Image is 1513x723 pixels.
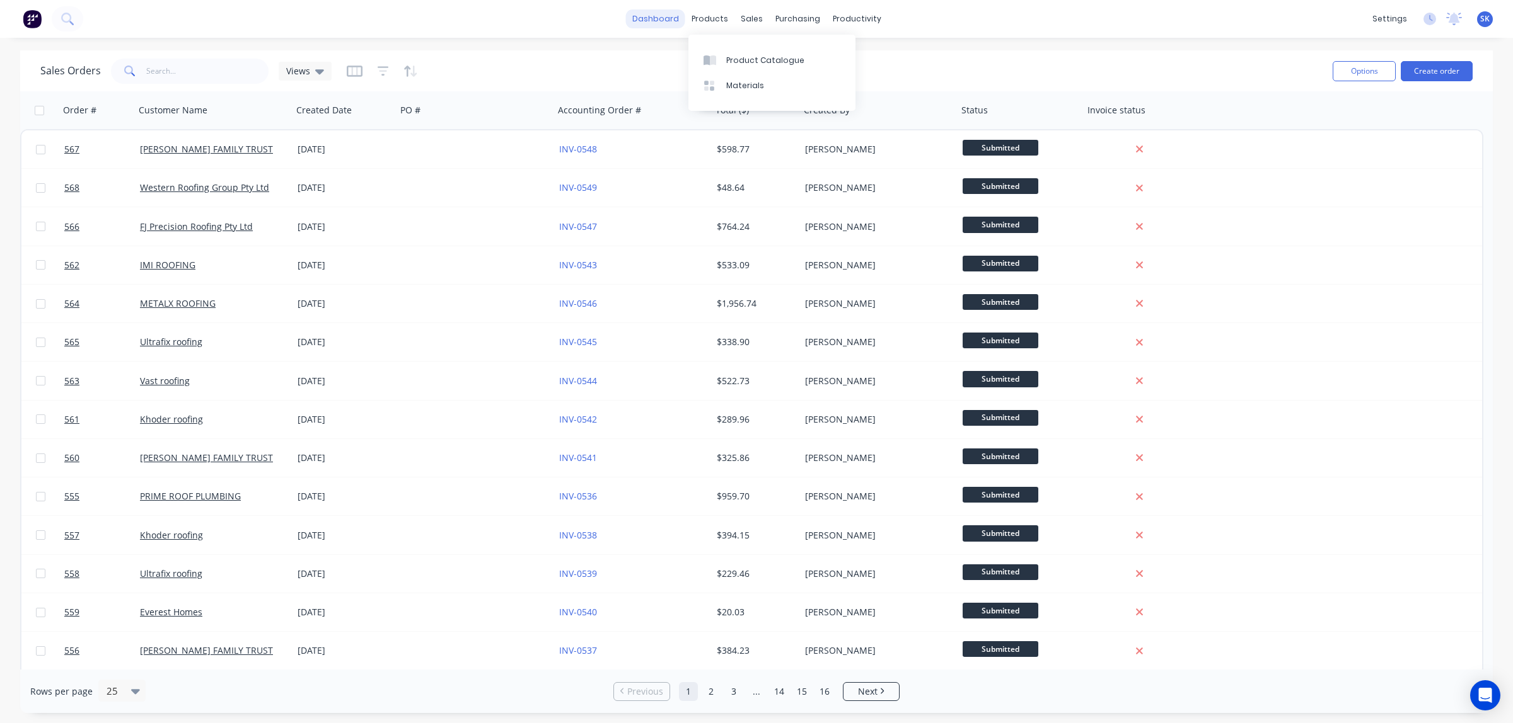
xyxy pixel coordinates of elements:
[559,181,597,193] a: INV-0549
[1333,61,1396,81] button: Options
[64,606,79,618] span: 559
[140,259,195,271] a: IMI ROOFING
[963,410,1038,426] span: Submitted
[139,104,207,117] div: Customer Name
[140,490,241,502] a: PRIME ROOF PLUMBING
[140,143,273,155] a: [PERSON_NAME] FAMILY TRUST
[963,564,1038,580] span: Submitted
[140,220,253,232] a: FJ Precision Roofing Pty Ltd
[815,682,834,701] a: Page 16
[679,682,698,701] a: Page 1 is your current page
[64,259,79,271] span: 562
[30,685,93,698] span: Rows per page
[717,413,791,426] div: $289.96
[717,567,791,580] div: $229.46
[298,336,391,348] div: [DATE]
[559,336,597,348] a: INV-0545
[726,80,764,91] div: Materials
[805,297,945,310] div: [PERSON_NAME]
[805,181,945,194] div: [PERSON_NAME]
[717,606,791,618] div: $20.03
[805,220,945,233] div: [PERSON_NAME]
[140,297,216,309] a: METALX ROOFING
[64,246,140,284] a: 562
[64,143,79,156] span: 567
[140,567,202,579] a: Ultrafix roofing
[298,181,391,194] div: [DATE]
[559,452,597,464] a: INV-0541
[1401,61,1473,81] button: Create order
[702,682,721,701] a: Page 2
[140,644,273,656] a: [PERSON_NAME] FAMILY TRUST
[64,336,79,348] span: 565
[805,375,945,387] div: [PERSON_NAME]
[559,606,597,618] a: INV-0540
[559,297,597,309] a: INV-0546
[717,336,791,348] div: $338.90
[963,294,1038,310] span: Submitted
[298,490,391,503] div: [DATE]
[559,490,597,502] a: INV-0536
[64,632,140,669] a: 556
[64,169,140,207] a: 568
[559,143,597,155] a: INV-0548
[140,336,202,348] a: Ultrafix roofing
[298,297,391,310] div: [DATE]
[64,439,140,477] a: 560
[1480,13,1490,25] span: SK
[717,452,791,464] div: $325.86
[400,104,420,117] div: PO #
[843,685,899,698] a: Next page
[963,140,1038,156] span: Submitted
[770,682,789,701] a: Page 14
[558,104,641,117] div: Accounting Order #
[64,567,79,580] span: 558
[717,181,791,194] div: $48.64
[64,220,79,233] span: 566
[717,259,791,271] div: $533.09
[140,375,190,387] a: Vast roofing
[805,567,945,580] div: [PERSON_NAME]
[559,529,597,541] a: INV-0538
[626,9,685,28] a: dashboard
[717,143,791,156] div: $598.77
[64,413,79,426] span: 561
[64,130,140,168] a: 567
[559,259,597,271] a: INV-0543
[688,47,855,72] a: Product Catalogue
[826,9,888,28] div: productivity
[858,685,878,698] span: Next
[726,55,804,66] div: Product Catalogue
[64,593,140,631] a: 559
[963,487,1038,503] span: Submitted
[1087,104,1145,117] div: Invoice status
[64,323,140,361] a: 565
[614,685,670,698] a: Previous page
[963,603,1038,618] span: Submitted
[64,452,79,464] span: 560
[805,452,945,464] div: [PERSON_NAME]
[717,375,791,387] div: $522.73
[963,371,1038,387] span: Submitted
[64,208,140,246] a: 566
[805,490,945,503] div: [PERSON_NAME]
[717,297,791,310] div: $1,956.74
[298,567,391,580] div: [DATE]
[963,448,1038,464] span: Submitted
[140,529,203,541] a: Khoder roofing
[805,413,945,426] div: [PERSON_NAME]
[961,104,988,117] div: Status
[298,452,391,464] div: [DATE]
[298,259,391,271] div: [DATE]
[64,181,79,194] span: 568
[963,333,1038,348] span: Submitted
[64,362,140,400] a: 563
[559,220,597,232] a: INV-0547
[805,336,945,348] div: [PERSON_NAME]
[298,413,391,426] div: [DATE]
[298,220,391,233] div: [DATE]
[1366,9,1413,28] div: settings
[64,490,79,503] span: 555
[298,375,391,387] div: [DATE]
[717,220,791,233] div: $764.24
